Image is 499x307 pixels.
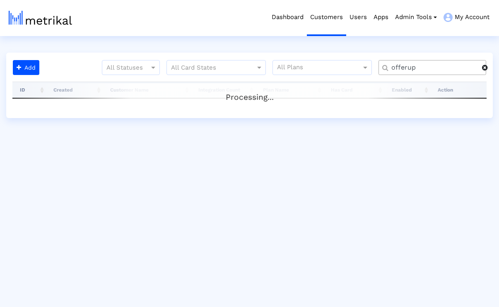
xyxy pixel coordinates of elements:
[386,63,482,72] input: Customer Name
[191,82,256,98] th: Integration Count
[9,11,72,25] img: metrical-logo-light.png
[103,82,191,98] th: Customer Name
[256,82,323,98] th: Plan Name
[171,63,246,73] input: All Card States
[430,82,487,98] th: Action
[444,13,453,22] img: my-account-menu-icon.png
[12,83,487,100] div: Processing...
[384,82,430,98] th: Enabled
[277,63,363,73] input: All Plans
[13,60,39,75] button: Add
[46,82,103,98] th: Created
[323,82,384,98] th: Has Card
[12,82,46,98] th: ID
